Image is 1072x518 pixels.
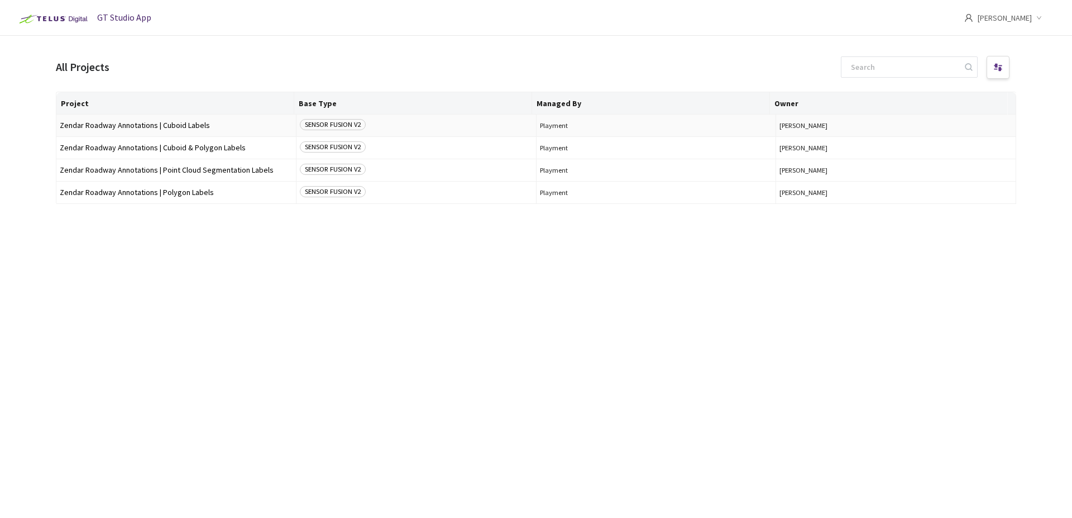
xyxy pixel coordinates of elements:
[779,144,1012,152] span: [PERSON_NAME]
[300,164,366,175] span: SENSOR FUSION V2
[779,166,1012,174] span: [PERSON_NAME]
[60,166,293,174] span: Zendar Roadway Annotations | Point Cloud Segmentation Labels
[540,121,773,130] span: Playment
[13,10,91,28] img: Telus
[779,121,1012,130] span: [PERSON_NAME]
[300,141,366,153] span: SENSOR FUSION V2
[60,188,293,197] span: Zendar Roadway Annotations | Polygon Labels
[964,13,973,22] span: user
[56,59,109,75] div: All Projects
[844,57,963,77] input: Search
[60,121,293,130] span: Zendar Roadway Annotations | Cuboid Labels
[300,119,366,130] span: SENSOR FUSION V2
[294,92,532,115] th: Base Type
[56,92,294,115] th: Project
[770,92,1008,115] th: Owner
[779,188,1012,197] span: [PERSON_NAME]
[97,12,151,23] span: GT Studio App
[532,92,770,115] th: Managed By
[540,166,773,174] span: Playment
[60,144,293,152] span: Zendar Roadway Annotations | Cuboid & Polygon Labels
[540,144,773,152] span: Playment
[300,186,366,197] span: SENSOR FUSION V2
[1036,15,1042,21] span: down
[540,188,773,197] span: Playment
